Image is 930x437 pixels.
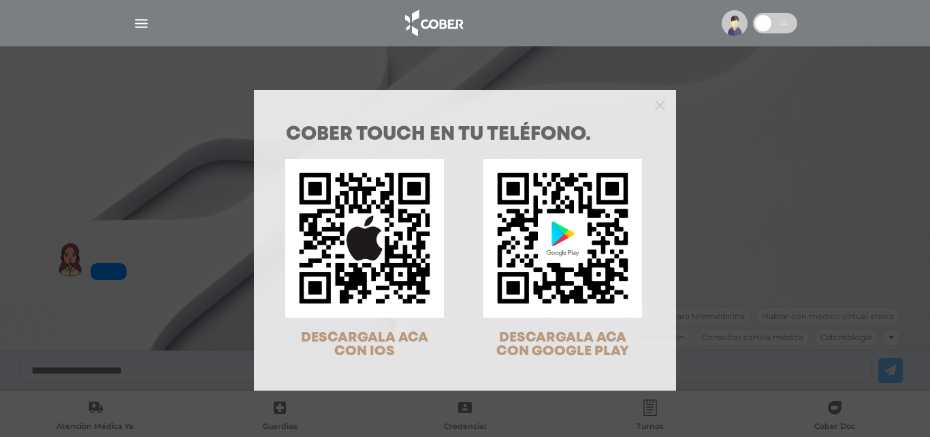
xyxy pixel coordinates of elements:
button: Close [655,98,665,110]
span: DESCARGALA ACA CON IOS [301,331,428,358]
img: qr-code [285,159,444,318]
h1: COBER TOUCH en tu teléfono. [286,125,644,145]
span: DESCARGALA ACA CON GOOGLE PLAY [496,331,629,358]
img: qr-code [483,159,642,318]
